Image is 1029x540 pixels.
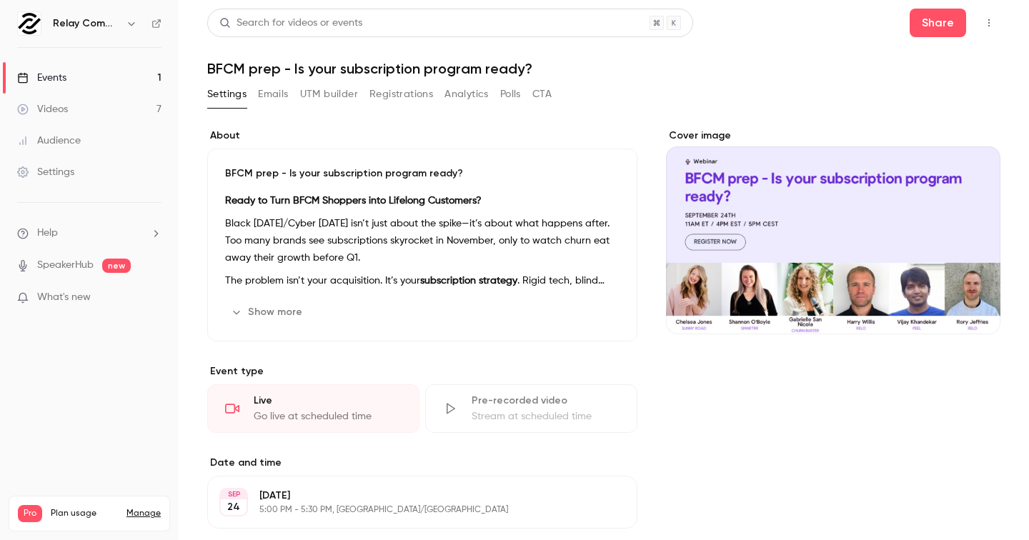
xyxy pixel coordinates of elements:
[500,83,521,106] button: Polls
[17,71,66,85] div: Events
[369,83,433,106] button: Registrations
[207,384,419,433] div: LiveGo live at scheduled time
[207,129,637,143] label: About
[17,165,74,179] div: Settings
[425,384,637,433] div: Pre-recorded videoStream at scheduled time
[17,102,68,116] div: Videos
[144,291,161,304] iframe: Noticeable Trigger
[444,83,489,106] button: Analytics
[254,409,402,424] div: Go live at scheduled time
[225,301,311,324] button: Show more
[666,129,1000,143] label: Cover image
[219,16,362,31] div: Search for videos or events
[37,290,91,305] span: What's new
[225,272,620,289] p: The problem isn’t your acquisition. It’s your . Rigid tech, blind spots in customer data, and gue...
[420,276,517,286] strong: subscription strategy
[472,409,620,424] div: Stream at scheduled time
[18,505,42,522] span: Pro
[17,226,161,241] li: help-dropdown-opener
[17,134,81,148] div: Audience
[666,129,1000,334] section: Cover image
[18,12,41,35] img: Relay Commerce
[259,489,562,503] p: [DATE]
[207,456,637,470] label: Date and time
[126,508,161,519] a: Manage
[910,9,966,37] button: Share
[254,394,402,408] div: Live
[225,196,482,206] strong: Ready to Turn BFCM Shoppers into Lifelong Customers?
[225,215,620,266] p: Black [DATE]/Cyber [DATE] isn’t just about the spike—it’s about what happens after. Too many bran...
[37,226,58,241] span: Help
[259,504,562,516] p: 5:00 PM - 5:30 PM, [GEOGRAPHIC_DATA]/[GEOGRAPHIC_DATA]
[102,259,131,273] span: new
[37,258,94,273] a: SpeakerHub
[472,394,620,408] div: Pre-recorded video
[225,166,620,181] p: BFCM prep - Is your subscription program ready?
[300,83,358,106] button: UTM builder
[207,364,637,379] p: Event type
[53,16,120,31] h6: Relay Commerce
[258,83,288,106] button: Emails
[207,60,1000,77] h1: BFCM prep - Is your subscription program ready?
[221,489,247,499] div: SEP
[227,500,240,514] p: 24
[532,83,552,106] button: CTA
[51,508,118,519] span: Plan usage
[207,83,247,106] button: Settings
